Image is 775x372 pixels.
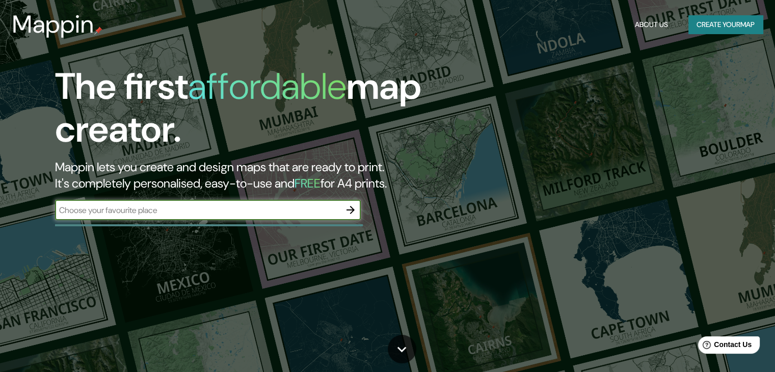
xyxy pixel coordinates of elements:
[631,15,672,34] button: About Us
[12,10,94,39] h3: Mappin
[55,204,340,216] input: Choose your favourite place
[94,26,102,35] img: mappin-pin
[688,15,763,34] button: Create yourmap
[55,65,443,159] h1: The first map creator.
[188,63,346,110] h1: affordable
[295,175,320,191] h5: FREE
[684,332,764,361] iframe: Help widget launcher
[55,159,443,192] h2: Mappin lets you create and design maps that are ready to print. It's completely personalised, eas...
